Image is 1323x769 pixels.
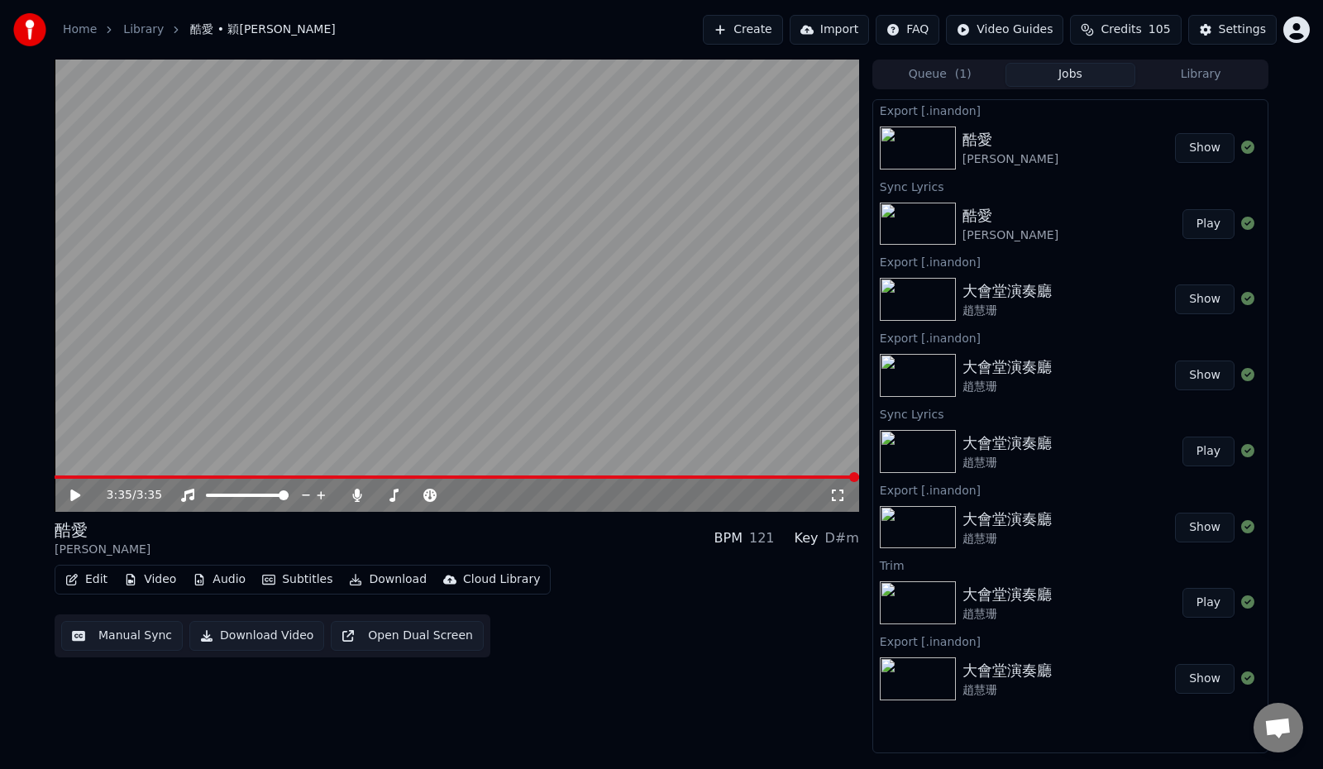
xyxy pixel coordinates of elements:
[61,621,183,651] button: Manual Sync
[189,621,324,651] button: Download Video
[1254,703,1303,752] div: Open chat
[962,227,1058,244] div: [PERSON_NAME]
[1149,21,1171,38] span: 105
[962,455,1052,471] div: 趙慧珊
[825,528,859,548] div: D#m
[1175,664,1235,694] button: Show
[873,100,1268,120] div: Export [.inandon]
[1175,284,1235,314] button: Show
[714,528,743,548] div: BPM
[790,15,869,45] button: Import
[190,21,335,38] span: 酷愛 • 穎[PERSON_NAME]
[13,13,46,46] img: youka
[795,528,819,548] div: Key
[873,251,1268,271] div: Export [.inandon]
[946,15,1063,45] button: Video Guides
[962,303,1052,319] div: 趙慧珊
[962,531,1052,547] div: 趙慧珊
[873,480,1268,499] div: Export [.inandon]
[962,128,1058,151] div: 酷愛
[962,583,1052,606] div: 大會堂演奏廳
[256,568,339,591] button: Subtitles
[1175,361,1235,390] button: Show
[1175,513,1235,542] button: Show
[63,21,97,38] a: Home
[55,542,150,558] div: [PERSON_NAME]
[749,528,775,548] div: 121
[962,356,1052,379] div: 大會堂演奏廳
[1182,209,1235,239] button: Play
[463,571,540,588] div: Cloud Library
[955,66,972,83] span: ( 1 )
[1182,437,1235,466] button: Play
[962,432,1052,455] div: 大會堂演奏廳
[962,279,1052,303] div: 大會堂演奏廳
[331,621,484,651] button: Open Dual Screen
[107,487,146,504] div: /
[962,659,1052,682] div: 大會堂演奏廳
[123,21,164,38] a: Library
[55,518,150,542] div: 酷愛
[1070,15,1181,45] button: Credits105
[1182,588,1235,618] button: Play
[873,327,1268,347] div: Export [.inandon]
[962,204,1058,227] div: 酷愛
[117,568,183,591] button: Video
[962,508,1052,531] div: 大會堂演奏廳
[703,15,783,45] button: Create
[962,606,1052,623] div: 趙慧珊
[962,151,1058,168] div: [PERSON_NAME]
[1188,15,1277,45] button: Settings
[1219,21,1266,38] div: Settings
[962,379,1052,395] div: 趙慧珊
[1135,63,1266,87] button: Library
[962,682,1052,699] div: 趙慧珊
[875,63,1005,87] button: Queue
[186,568,252,591] button: Audio
[876,15,939,45] button: FAQ
[342,568,433,591] button: Download
[873,555,1268,575] div: Trim
[1005,63,1136,87] button: Jobs
[873,631,1268,651] div: Export [.inandon]
[1175,133,1235,163] button: Show
[59,568,114,591] button: Edit
[873,404,1268,423] div: Sync Lyrics
[63,21,336,38] nav: breadcrumb
[1101,21,1141,38] span: Credits
[136,487,162,504] span: 3:35
[107,487,132,504] span: 3:35
[873,176,1268,196] div: Sync Lyrics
